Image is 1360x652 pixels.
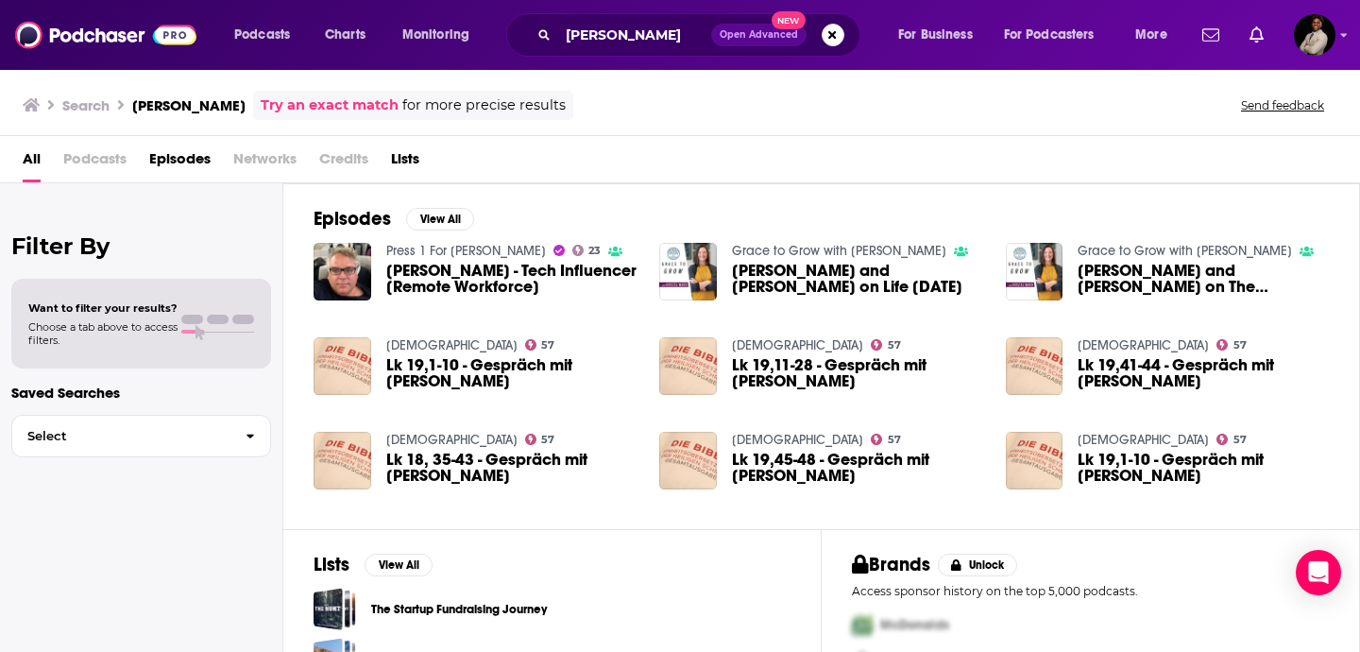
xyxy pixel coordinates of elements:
[62,96,110,114] h3: Search
[386,452,637,484] a: Lk 18, 35-43 - Gespräch mit Kristell Köhler
[15,17,196,53] img: Podchaser - Follow, Share and Rate Podcasts
[233,144,297,182] span: Networks
[732,357,983,389] span: Lk 19,11-28 - Gespräch mit [PERSON_NAME]
[11,232,271,260] h2: Filter By
[1296,550,1341,595] div: Open Intercom Messenger
[1006,243,1063,300] img: Kristel Ward and Krissy Cochran on The Influencer's Podcast
[880,617,949,633] span: McDonalds
[1216,339,1247,351] a: 57
[1004,22,1095,48] span: For Podcasters
[1233,436,1247,444] span: 57
[314,207,391,231] h2: Episodes
[525,434,555,445] a: 57
[314,588,356,630] a: The Startup Fundraising Journey
[391,144,419,182] a: Lists
[1078,263,1329,295] span: [PERSON_NAME] and [PERSON_NAME] on The Influencer's Podcast
[1078,243,1292,259] a: Grace to Grow with Kristel Ward
[314,553,349,576] h2: Lists
[386,337,518,353] a: Evangelium
[1242,19,1271,51] a: Show notifications dropdown
[1195,19,1227,51] a: Show notifications dropdown
[386,357,637,389] span: Lk 19,1-10 - Gespräch mit [PERSON_NAME]
[386,243,546,259] a: Press 1 For Nick
[1294,14,1335,56] span: Logged in as Jeremiah_lineberger11
[386,432,518,448] a: Evangelium
[659,432,717,489] img: Lk 19,45-48 - Gespräch mit Kristell Köhler
[313,20,377,50] a: Charts
[898,22,973,48] span: For Business
[888,341,901,350] span: 57
[261,94,399,116] a: Try an exact match
[888,436,901,444] span: 57
[525,339,555,351] a: 57
[1294,14,1335,56] button: Show profile menu
[234,22,290,48] span: Podcasts
[1122,20,1191,50] button: open menu
[938,554,1018,576] button: Unlock
[711,24,807,46] button: Open AdvancedNew
[63,144,127,182] span: Podcasts
[149,144,211,182] a: Episodes
[402,94,566,116] span: for more precise results
[732,263,983,295] span: [PERSON_NAME] and [PERSON_NAME] on Life [DATE]
[1078,432,1209,448] a: Evangelium
[1078,357,1329,389] a: Lk 19,41-44 - Gespräch mit Kristell Köhler
[659,337,717,395] img: Lk 19,11-28 - Gespräch mit Kristell Köhler
[314,243,371,300] img: Evan Kristel - Tech Influencer [Remote Workforce]
[1078,357,1329,389] span: Lk 19,41-44 - Gespräch mit [PERSON_NAME]
[732,452,983,484] a: Lk 19,45-48 - Gespräch mit Kristell Köhler
[1135,22,1167,48] span: More
[1006,337,1063,395] img: Lk 19,41-44 - Gespräch mit Kristell Köhler
[572,245,602,256] a: 23
[1078,452,1329,484] a: Lk 19,1-10 - Gespräch mit Kristell Köhler
[992,20,1122,50] button: open menu
[386,263,637,295] span: [PERSON_NAME] - Tech Influencer [Remote Workforce]
[1294,14,1335,56] img: User Profile
[11,415,271,457] button: Select
[1078,337,1209,353] a: Evangelium
[23,144,41,182] a: All
[314,432,371,489] img: Lk 18, 35-43 - Gespräch mit Kristell Köhler
[314,337,371,395] img: Lk 19,1-10 - Gespräch mit Kristell Köhler
[402,22,469,48] span: Monitoring
[1235,97,1330,113] button: Send feedback
[720,30,798,40] span: Open Advanced
[772,11,806,29] span: New
[871,339,901,351] a: 57
[11,384,271,402] p: Saved Searches
[389,20,494,50] button: open menu
[386,357,637,389] a: Lk 19,1-10 - Gespräch mit Kristell Köhler
[365,554,433,576] button: View All
[852,553,930,576] h2: Brands
[524,13,878,57] div: Search podcasts, credits, & more...
[314,553,433,576] a: ListsView All
[371,599,547,620] a: The Startup Fundraising Journey
[541,341,554,350] span: 57
[28,320,178,347] span: Choose a tab above to access filters.
[885,20,996,50] button: open menu
[314,207,474,231] a: EpisodesView All
[732,263,983,295] a: Kristel Ward and Randy Robins on Life Today
[732,432,863,448] a: Evangelium
[541,436,554,444] span: 57
[1006,432,1063,489] img: Lk 19,1-10 - Gespräch mit Kristell Köhler
[1078,452,1329,484] span: Lk 19,1-10 - Gespräch mit [PERSON_NAME]
[406,208,474,231] button: View All
[28,301,178,315] span: Want to filter your results?
[844,606,880,644] img: First Pro Logo
[1233,341,1247,350] span: 57
[1078,263,1329,295] a: Kristel Ward and Krissy Cochran on The Influencer's Podcast
[325,22,365,48] span: Charts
